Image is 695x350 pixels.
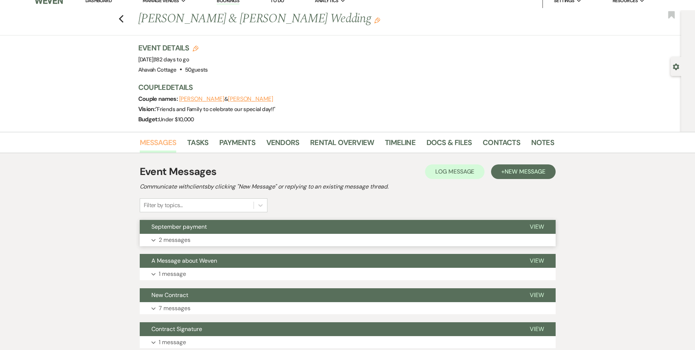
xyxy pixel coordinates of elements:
a: Vendors [266,137,299,153]
button: 7 messages [140,302,556,315]
p: 1 message [159,269,186,279]
p: 2 messages [159,235,190,245]
button: View [518,254,556,268]
span: Couple names: [138,95,179,103]
span: New Message [505,168,545,175]
span: 50 guests [185,66,208,73]
span: Under $10,000 [159,116,194,123]
button: [PERSON_NAME] [228,96,273,102]
button: Edit [374,17,380,23]
span: New Contract [151,291,188,299]
button: View [518,288,556,302]
button: +New Message [491,164,555,179]
p: 7 messages [159,304,190,313]
button: New Contract [140,288,518,302]
a: Payments [219,137,255,153]
span: View [530,257,544,265]
h2: Communicate with clients by clicking "New Message" or replying to an existing message thread. [140,182,556,191]
button: Contract Signature [140,322,518,336]
h1: Event Messages [140,164,217,179]
span: September payment [151,223,207,231]
a: Docs & Files [426,137,472,153]
button: View [518,220,556,234]
a: Notes [531,137,554,153]
span: View [530,223,544,231]
span: A Message about Weven [151,257,217,265]
a: Contacts [483,137,520,153]
button: 1 message [140,336,556,349]
span: View [530,325,544,333]
span: Budget: [138,115,159,123]
span: View [530,291,544,299]
span: Contract Signature [151,325,202,333]
span: [DATE] [138,56,189,63]
button: Open lead details [673,63,679,70]
button: 1 message [140,268,556,280]
button: [PERSON_NAME] [179,96,224,102]
a: Messages [140,137,177,153]
span: Log Message [435,168,474,175]
span: 182 days to go [155,56,189,63]
a: Rental Overview [310,137,374,153]
h3: Couple Details [138,82,547,92]
button: Log Message [425,164,484,179]
a: Timeline [385,137,416,153]
h3: Event Details [138,43,208,53]
button: View [518,322,556,336]
button: September payment [140,220,518,234]
span: Vision: [138,105,156,113]
span: & [179,95,273,103]
div: Filter by topics... [144,201,183,210]
button: A Message about Weven [140,254,518,268]
span: | [154,56,189,63]
a: Tasks [187,137,208,153]
span: " Friends and Family to celebrate our special day!! " [155,106,275,113]
h1: [PERSON_NAME] & [PERSON_NAME] Wedding [138,10,465,28]
span: Ahavah Cottage [138,66,177,73]
p: 1 message [159,338,186,347]
button: 2 messages [140,234,556,246]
